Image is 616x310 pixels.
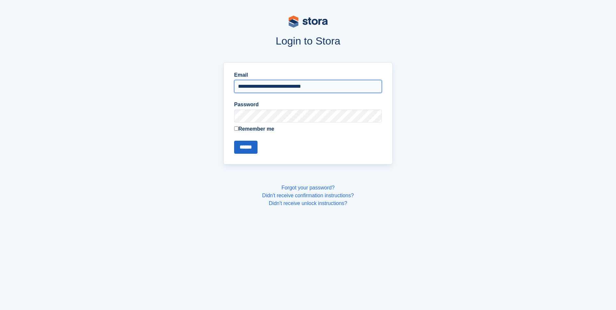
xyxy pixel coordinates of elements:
[282,185,335,190] a: Forgot your password?
[289,16,328,28] img: stora-logo-53a41332b3708ae10de48c4981b4e9114cc0af31d8433b30ea865607fb682f29.svg
[234,71,382,79] label: Email
[269,200,347,206] a: Didn't receive unlock instructions?
[234,101,382,109] label: Password
[234,125,382,133] label: Remember me
[234,126,238,131] input: Remember me
[100,35,517,47] h1: Login to Stora
[262,193,354,198] a: Didn't receive confirmation instructions?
